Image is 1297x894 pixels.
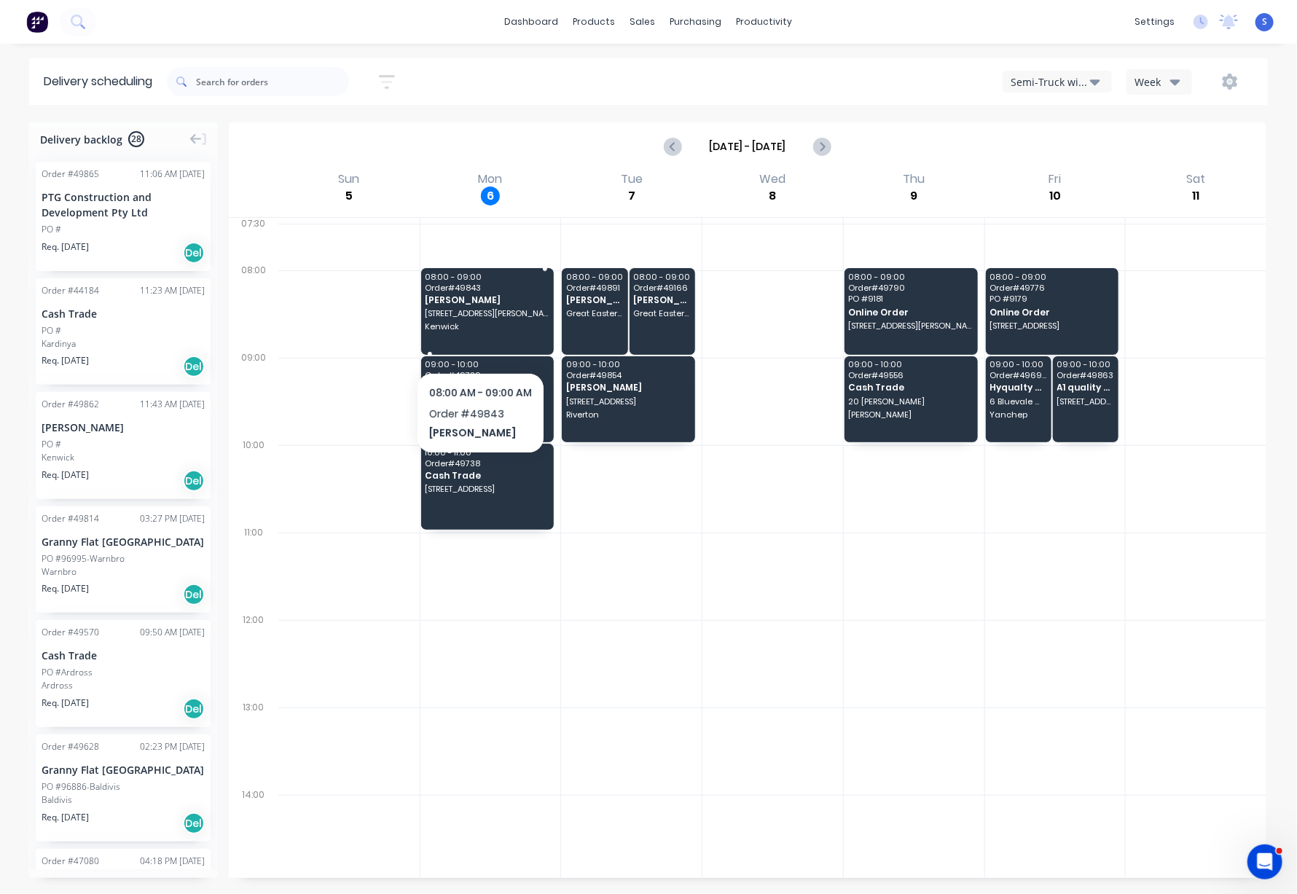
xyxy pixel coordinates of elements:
[566,295,623,305] span: [PERSON_NAME]
[425,410,549,419] span: [PERSON_NAME]
[425,397,549,406] span: [STREET_ADDRESS]
[42,811,89,824] span: Req. [DATE]
[1262,15,1267,28] span: S
[990,410,1046,419] span: Yanchep
[42,697,89,710] span: Req. [DATE]
[425,459,549,468] span: Order # 49738
[1057,397,1114,406] span: [STREET_ADDRESS]
[42,337,205,350] div: Kardinya
[42,626,99,639] div: Order # 49570
[848,272,972,281] span: 08:00 - 09:00
[1003,71,1112,93] button: Semi-Truck with Hiab
[425,283,549,292] span: Order # 49843
[633,295,690,305] span: [PERSON_NAME]
[990,294,1113,303] span: PO # 9179
[42,855,99,868] div: Order # 47080
[229,262,278,349] div: 08:00
[340,187,358,205] div: 5
[42,438,61,451] div: PO #
[229,524,278,611] div: 11:00
[42,306,205,321] div: Cash Trade
[140,168,205,181] div: 11:06 AM [DATE]
[1187,187,1206,205] div: 11
[633,309,690,318] span: Great Eastern Freightlines, [STREET_ADDRESS][PERSON_NAME]
[42,168,99,181] div: Order # 49865
[990,272,1113,281] span: 08:00 - 09:00
[42,468,89,482] span: Req. [DATE]
[42,648,205,663] div: Cash Trade
[183,584,205,605] div: Del
[42,780,120,793] div: PO #96886-Baldivis
[848,360,972,369] span: 09:00 - 10:00
[848,307,972,317] span: Online Order
[229,349,278,436] div: 09:00
[140,512,205,525] div: 03:27 PM [DATE]
[623,11,663,33] div: sales
[42,582,89,595] span: Req. [DATE]
[481,187,500,205] div: 6
[140,855,205,868] div: 04:18 PM [DATE]
[183,356,205,377] div: Del
[633,283,690,292] span: Order # 49166
[42,240,89,254] span: Req. [DATE]
[42,762,205,777] div: Granny Flat [GEOGRAPHIC_DATA]
[848,383,972,392] span: Cash Trade
[42,565,205,579] div: Warnbro
[42,740,99,753] div: Order # 49628
[140,284,205,297] div: 11:23 AM [DATE]
[566,309,623,318] span: Great Eastern Freightlines, [STREET_ADDRESS][PERSON_NAME]
[498,11,566,33] a: dashboard
[42,398,99,411] div: Order # 49862
[425,485,549,493] span: [STREET_ADDRESS]
[229,436,278,524] div: 10:00
[1183,172,1210,187] div: Sat
[425,471,549,480] span: Cash Trade
[42,451,205,464] div: Kenwick
[1126,69,1192,95] button: Week
[140,398,205,411] div: 11:43 AM [DATE]
[848,321,972,330] span: [STREET_ADDRESS][PERSON_NAME]
[566,283,623,292] span: Order # 49891
[183,698,205,720] div: Del
[1135,74,1177,90] div: Week
[990,371,1046,380] span: Order # 49696
[904,187,923,205] div: 9
[42,420,205,435] div: [PERSON_NAME]
[566,272,623,281] span: 08:00 - 09:00
[566,371,690,380] span: Order # 49854
[42,679,205,692] div: Ardross
[425,448,549,457] span: 10:00 - 11:00
[990,307,1113,317] span: Online Order
[42,354,89,367] span: Req. [DATE]
[1057,371,1114,380] span: Order # 49863
[898,172,929,187] div: Thu
[848,371,972,380] span: Order # 49556
[566,383,690,392] span: [PERSON_NAME]
[1046,187,1065,205] div: 10
[229,611,278,699] div: 12:00
[1247,844,1282,879] iframe: Intercom live chat
[42,324,61,337] div: PO #
[848,283,972,292] span: Order # 49790
[616,172,647,187] div: Tue
[26,11,48,33] img: Factory
[474,172,507,187] div: Mon
[425,309,549,318] span: [STREET_ADDRESS][PERSON_NAME]?
[40,132,122,147] span: Delivery backlog
[622,187,641,205] div: 7
[42,512,99,525] div: Order # 49814
[128,131,144,147] span: 28
[566,360,690,369] span: 09:00 - 10:00
[425,360,549,369] span: 09:00 - 10:00
[1011,74,1090,90] div: Semi-Truck with Hiab
[1044,172,1065,187] div: Fri
[990,283,1113,292] span: Order # 49776
[183,242,205,264] div: Del
[334,172,364,187] div: Sun
[42,666,93,679] div: PO #Ardross
[729,11,800,33] div: productivity
[42,793,205,807] div: Baldivis
[1057,383,1114,392] span: A1 quality homes pty ltd
[42,223,61,236] div: PO #
[1127,11,1182,33] div: settings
